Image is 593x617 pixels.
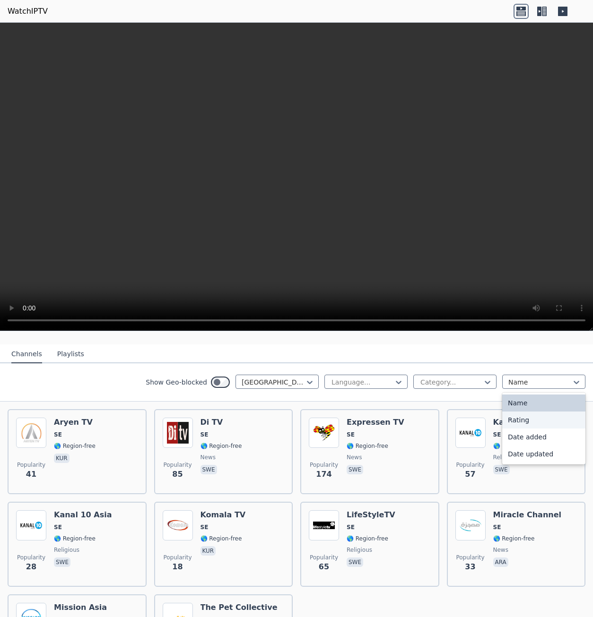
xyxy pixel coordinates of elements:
h6: Miracle Channel [493,510,562,520]
h6: Aryen TV [54,418,96,427]
img: Di TV [163,418,193,448]
h6: Mission Asia [54,603,107,612]
p: ara [493,557,508,567]
img: Komala TV [163,510,193,540]
img: Expressen TV [309,418,339,448]
h6: Expressen TV [347,418,404,427]
span: 57 [465,469,475,480]
span: 41 [26,469,36,480]
span: news [493,546,508,554]
img: Aryen TV [16,418,46,448]
div: Date updated [502,446,585,463]
span: SE [54,523,62,531]
span: religious [347,546,372,554]
span: 85 [172,469,183,480]
label: Show Geo-blocked [146,377,207,387]
span: Popularity [456,554,484,561]
span: Popularity [163,554,192,561]
span: religious [54,546,79,554]
span: Popularity [163,461,192,469]
span: Popularity [310,461,338,469]
span: 🌎 Region-free [54,535,96,542]
span: Popularity [456,461,484,469]
img: Kanal 10 Asia [455,418,486,448]
span: 174 [316,469,331,480]
p: swe [201,465,217,474]
span: religious [493,454,519,461]
span: Popularity [17,554,45,561]
p: kur [201,546,216,556]
span: SE [493,431,501,438]
button: Playlists [57,345,84,363]
span: 18 [172,561,183,573]
span: Popularity [310,554,338,561]
span: SE [201,431,209,438]
span: news [347,454,362,461]
p: kur [54,454,70,463]
span: Popularity [17,461,45,469]
span: 33 [465,561,475,573]
span: 🌎 Region-free [201,442,242,450]
h6: Di TV [201,418,242,427]
span: 🌎 Region-free [347,535,388,542]
p: swe [347,557,363,567]
span: SE [201,523,209,531]
h6: Kanal 10 Asia [493,418,551,427]
h6: Kanal 10 Asia [54,510,112,520]
h6: The Pet Collective [201,603,278,612]
div: Name [502,394,585,411]
span: 🌎 Region-free [347,442,388,450]
span: SE [54,431,62,438]
span: SE [493,523,501,531]
span: 🌎 Region-free [493,535,535,542]
span: SE [347,523,355,531]
img: Miracle Channel [455,510,486,540]
div: Rating [502,411,585,428]
h6: Komala TV [201,510,246,520]
img: LifeStyleTV [309,510,339,540]
button: Channels [11,345,42,363]
a: WatchIPTV [8,6,48,17]
img: Kanal 10 Asia [16,510,46,540]
span: 🌎 Region-free [54,442,96,450]
p: swe [493,465,510,474]
span: SE [347,431,355,438]
span: news [201,454,216,461]
span: 65 [319,561,329,573]
h6: LifeStyleTV [347,510,395,520]
p: swe [347,465,363,474]
span: 🌎 Region-free [201,535,242,542]
span: 28 [26,561,36,573]
p: swe [54,557,70,567]
div: Date added [502,428,585,446]
span: 🌎 Region-free [493,442,535,450]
